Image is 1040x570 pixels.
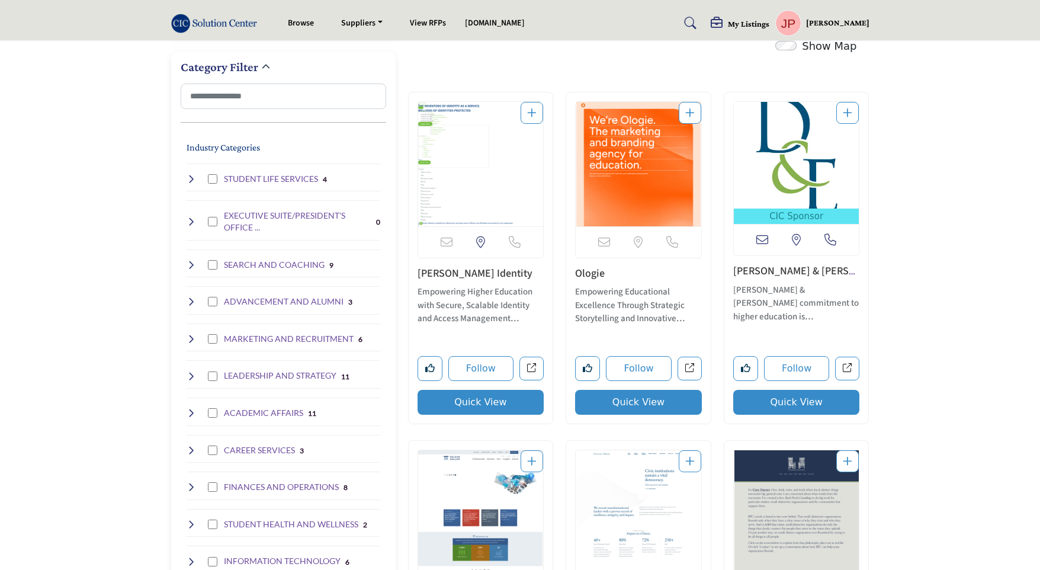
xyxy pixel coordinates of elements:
[376,218,380,226] b: 0
[465,17,525,29] a: [DOMAIN_NAME]
[678,357,702,381] a: Open ologie in new tab
[363,519,367,530] div: 2 Results For STUDENT HEALTH AND WELLNESS
[764,356,830,381] button: Follow
[734,102,859,209] img: Derck & Edson, LLC
[519,357,544,381] a: Open fischer-identity in new tab
[208,334,217,344] input: Select MARKETING AND RECRUITMENT checkbox
[224,173,318,185] h4: STUDENT LIFE SERVICES: Campus engagement, residential life, and student activity management solut...
[728,18,769,29] h5: My Listings
[181,84,386,109] input: Search Category
[835,357,859,381] a: Open derck-edson in new tab
[733,284,860,324] p: [PERSON_NAME] & [PERSON_NAME] commitment to higher education is demonstrated through our numerous...
[344,483,348,492] b: 8
[843,106,852,121] a: Add To List
[348,296,352,307] div: 3 Results For ADVANCEMENT AND ALUMNI
[802,38,856,54] label: Show Map
[575,267,702,280] h3: Ologie
[733,390,860,415] button: Quick View
[358,335,362,344] b: 6
[208,482,217,492] input: Select FINANCES AND OPERATIONS checkbox
[171,14,264,33] img: Site Logo
[418,267,544,280] h3: Fischer Identity
[224,210,371,233] h4: EXECUTIVE SUITE/PRESIDENT'S OFFICE SERVICES: Strategic planning, leadership support, and executiv...
[685,454,695,469] a: Add To List
[208,408,217,418] input: Select ACADEMIC AFFAIRS checkbox
[606,356,672,381] button: Follow
[308,409,316,418] b: 11
[575,283,702,326] a: Empowering Educational Excellence Through Strategic Storytelling and Innovative Leadership The co...
[673,14,704,33] a: Search
[575,286,702,326] p: Empowering Educational Excellence Through Strategic Storytelling and Innovative Leadership The co...
[733,264,856,292] a: [PERSON_NAME] & [PERSON_NAME], LLC
[734,102,859,225] a: Open Listing in new tab
[418,102,544,226] img: Fischer Identity
[576,102,701,226] img: Ologie
[358,334,362,344] div: 6 Results For MARKETING AND RECRUITMENT
[345,556,349,567] div: 6 Results For INFORMATION TECHNOLOGY
[736,210,857,223] span: CIC Sponsor
[323,174,327,184] div: 4 Results For STUDENT LIFE SERVICES
[575,266,605,281] a: Ologie
[575,390,702,415] button: Quick View
[843,454,852,469] a: Add To List
[224,481,339,493] h4: FINANCES AND OPERATIONS: Financial management, budgeting tools, and operational efficiency soluti...
[345,558,349,566] b: 6
[187,140,260,155] button: Industry Categories
[308,408,316,418] div: 11 Results For ACADEMIC AFFAIRS
[410,17,446,29] a: View RFPs
[527,454,537,469] a: Add To List
[208,297,217,306] input: Select ADVANCEMENT AND ALUMNI checkbox
[348,298,352,306] b: 3
[208,174,217,184] input: Select STUDENT LIFE SERVICES checkbox
[224,407,303,419] h4: ACADEMIC AFFAIRS: Academic program development, faculty resources, and curriculum enhancement sol...
[323,175,327,184] b: 4
[418,266,532,281] a: [PERSON_NAME] Identity
[418,390,544,415] button: Quick View
[224,296,344,308] h4: ADVANCEMENT AND ALUMNI: Donor management, fundraising solutions, and alumni engagement platforms ...
[575,356,600,381] button: Like listing
[224,518,358,530] h4: STUDENT HEALTH AND WELLNESS: Mental health resources, medical services, and wellness program solu...
[329,260,333,270] div: 9 Results For SEARCH AND COACHING
[288,17,314,29] a: Browse
[224,259,325,271] h4: SEARCH AND COACHING: Executive search services, leadership coaching, and professional development...
[733,265,860,278] h3: Derck & Edson, LLC
[418,286,544,326] p: Empowering Higher Education with Secure, Scalable Identity and Access Management Solutions [PERSO...
[224,333,354,345] h4: MARKETING AND RECRUITMENT: Brand development, digital marketing, and student recruitment campaign...
[208,260,217,270] input: Select SEARCH AND COACHING checkbox
[527,106,537,121] a: Add To List
[224,444,295,456] h4: CAREER SERVICES: Career planning tools, job placement platforms, and professional development res...
[208,557,217,566] input: Select INFORMATION TECHNOLOGY checkbox
[208,446,217,455] input: Select CAREER SERVICES checkbox
[344,482,348,492] div: 8 Results For FINANCES AND OPERATIONS
[685,106,695,121] a: Add To List
[208,520,217,529] input: Select STUDENT HEALTH AND WELLNESS checkbox
[733,281,860,324] a: [PERSON_NAME] & [PERSON_NAME] commitment to higher education is demonstrated through our numerous...
[576,102,701,226] a: Open Listing in new tab
[806,17,869,29] h5: [PERSON_NAME]
[418,283,544,326] a: Empowering Higher Education with Secure, Scalable Identity and Access Management Solutions [PERSO...
[224,555,341,567] h4: INFORMATION TECHNOLOGY: Technology infrastructure, software solutions, and digital transformation...
[775,10,801,36] button: Show hide supplier dropdown
[418,356,442,381] button: Like listing
[300,447,304,455] b: 3
[363,521,367,529] b: 2
[341,371,349,382] div: 11 Results For LEADERSHIP AND STRATEGY
[329,261,333,270] b: 9
[448,356,514,381] button: Follow
[224,370,336,382] h4: LEADERSHIP AND STRATEGY: Institutional effectiveness, strategic planning, and leadership developm...
[181,59,258,76] h2: Category Filter
[341,373,349,381] b: 11
[333,15,391,31] a: Suppliers
[711,17,769,31] div: My Listings
[733,356,758,381] button: Like listing
[300,445,304,456] div: 3 Results For CAREER SERVICES
[418,102,544,226] a: Open Listing in new tab
[376,216,380,227] div: 0 Results For EXECUTIVE SUITE/PRESIDENT'S OFFICE SERVICES
[208,372,217,381] input: Select LEADERSHIP AND STRATEGY checkbox
[208,217,217,226] input: Select EXECUTIVE SUITE/PRESIDENT'S OFFICE SERVICES checkbox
